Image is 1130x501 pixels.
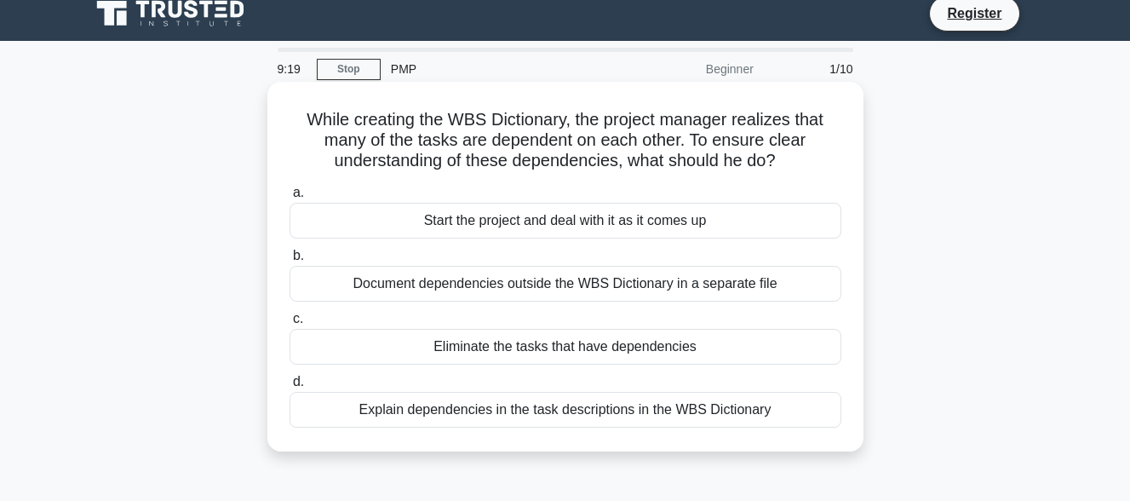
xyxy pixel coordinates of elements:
div: Explain dependencies in the task descriptions in the WBS Dictionary [290,392,841,428]
span: a. [293,185,304,199]
a: Stop [317,59,381,80]
div: 9:19 [267,52,317,86]
span: c. [293,311,303,325]
span: b. [293,248,304,262]
div: PMP [381,52,615,86]
div: Start the project and deal with it as it comes up [290,203,841,239]
div: 1/10 [764,52,863,86]
div: Beginner [615,52,764,86]
h5: While creating the WBS Dictionary, the project manager realizes that many of the tasks are depend... [288,109,843,172]
span: d. [293,374,304,389]
a: Register [937,3,1012,24]
div: Document dependencies outside the WBS Dictionary in a separate file [290,266,841,302]
div: Eliminate the tasks that have dependencies [290,329,841,365]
